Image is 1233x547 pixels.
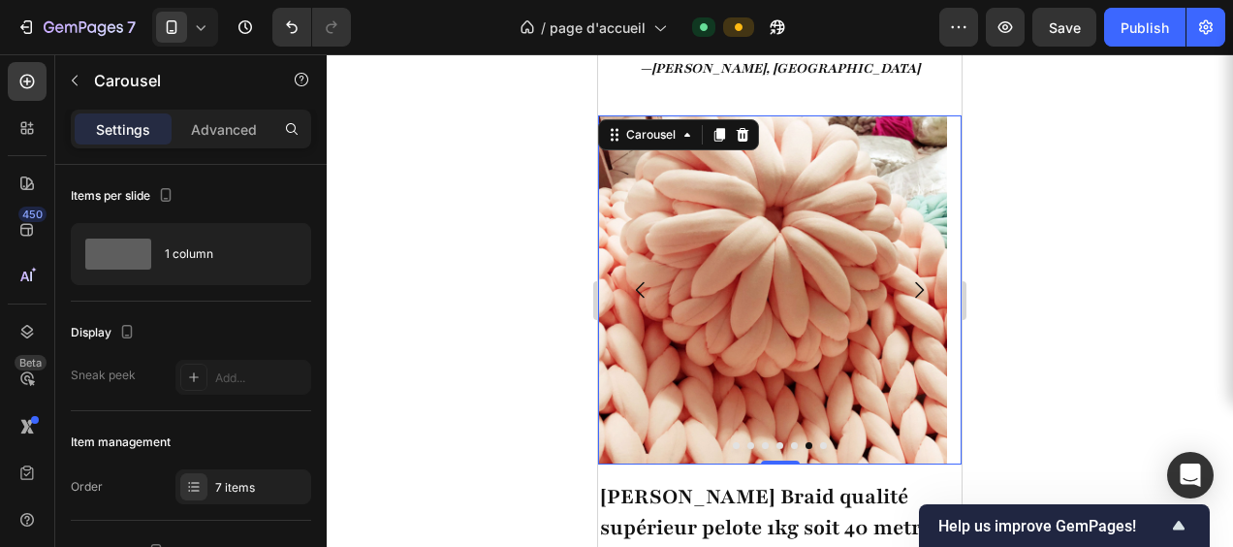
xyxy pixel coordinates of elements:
p: Advanced [191,119,257,140]
p: Settings [96,119,150,140]
iframe: Design area [598,54,962,547]
span: Help us improve GemPages! [938,517,1167,535]
div: 450 [18,207,47,222]
span: / [541,17,546,38]
button: 7 [8,8,144,47]
div: Publish [1121,17,1169,38]
div: Item management [71,434,171,451]
div: Order [71,478,103,496]
p: 7 [127,16,136,39]
div: Sneak peek [71,367,136,384]
span: page d'accueil [550,17,646,38]
button: Show survey - Help us improve GemPages! [938,514,1190,537]
div: 1 column [165,232,283,276]
div: Undo/Redo [272,8,351,47]
div: Open Intercom Messenger [1167,452,1214,499]
div: Beta [15,355,47,370]
p: Carousel [94,69,259,92]
div: 7 items [215,479,306,497]
button: Publish [1104,8,1186,47]
span: Save [1049,19,1081,36]
div: Items per slide [71,183,177,209]
div: Display [71,320,139,346]
button: Save [1032,8,1096,47]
